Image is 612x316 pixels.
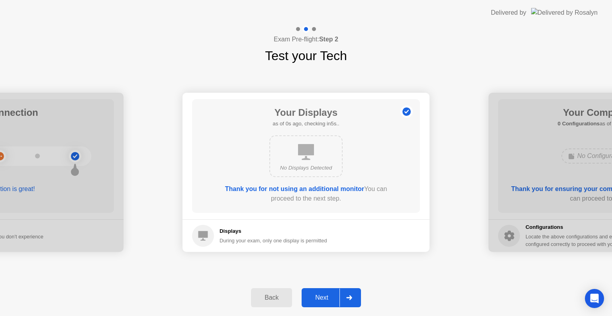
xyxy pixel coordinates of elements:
div: Back [253,294,290,301]
div: During your exam, only one display is permitted [220,237,327,244]
h4: Exam Pre-flight: [274,35,338,44]
h5: as of 0s ago, checking in5s.. [273,120,339,128]
div: Next [304,294,339,301]
button: Back [251,288,292,307]
div: Open Intercom Messenger [585,289,604,308]
div: Delivered by [491,8,526,18]
div: You can proceed to the next step. [215,184,397,203]
button: Next [302,288,361,307]
b: Step 2 [319,36,338,43]
h1: Your Displays [273,105,339,120]
img: Delivered by Rosalyn [531,8,598,17]
div: No Displays Detected [277,164,335,172]
b: Thank you for not using an additional monitor [225,185,364,192]
h1: Test your Tech [265,46,347,65]
h5: Displays [220,227,327,235]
